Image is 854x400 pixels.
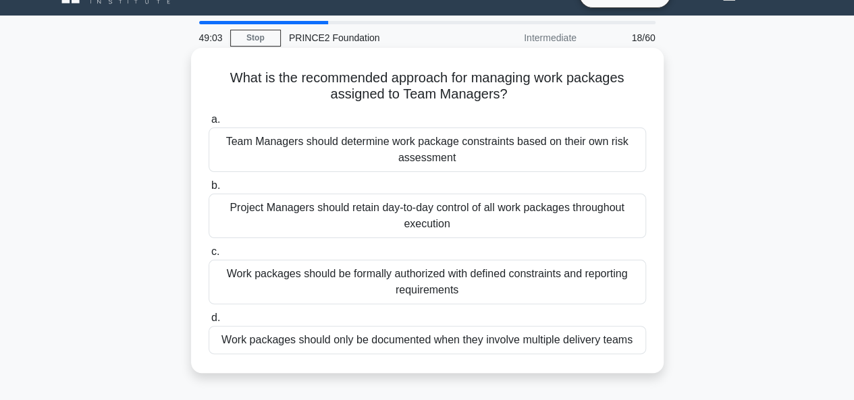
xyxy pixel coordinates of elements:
div: Project Managers should retain day-to-day control of all work packages throughout execution [209,194,646,238]
div: 49:03 [191,24,230,51]
span: a. [211,113,220,125]
div: 18/60 [585,24,664,51]
div: PRINCE2 Foundation [281,24,466,51]
div: Work packages should only be documented when they involve multiple delivery teams [209,326,646,354]
h5: What is the recommended approach for managing work packages assigned to Team Managers? [207,69,647,103]
span: b. [211,179,220,191]
span: d. [211,312,220,323]
div: Intermediate [466,24,585,51]
div: Work packages should be formally authorized with defined constraints and reporting requirements [209,260,646,304]
a: Stop [230,30,281,47]
div: Team Managers should determine work package constraints based on their own risk assessment [209,127,646,172]
span: c. [211,246,219,257]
